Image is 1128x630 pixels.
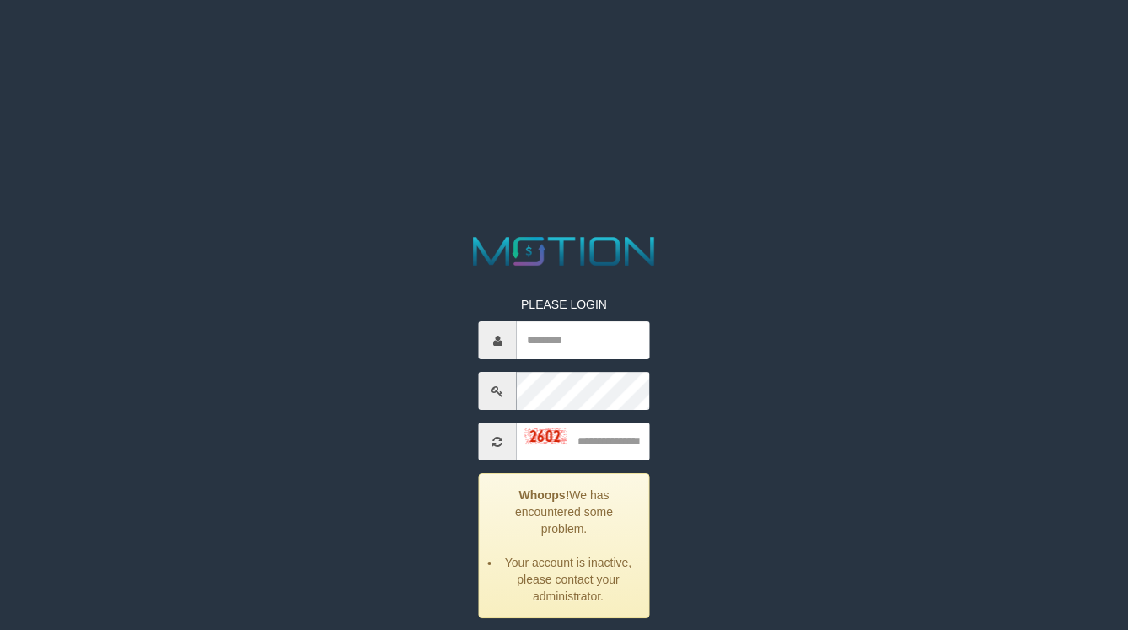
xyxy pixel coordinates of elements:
[525,428,567,445] img: captcha
[465,232,663,271] img: MOTION_logo.png
[479,296,650,313] p: PLEASE LOGIN
[479,473,650,618] div: We has encountered some problem.
[501,554,637,605] li: Your account is inactive, please contact your administrator.
[518,488,569,502] strong: Whoops!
